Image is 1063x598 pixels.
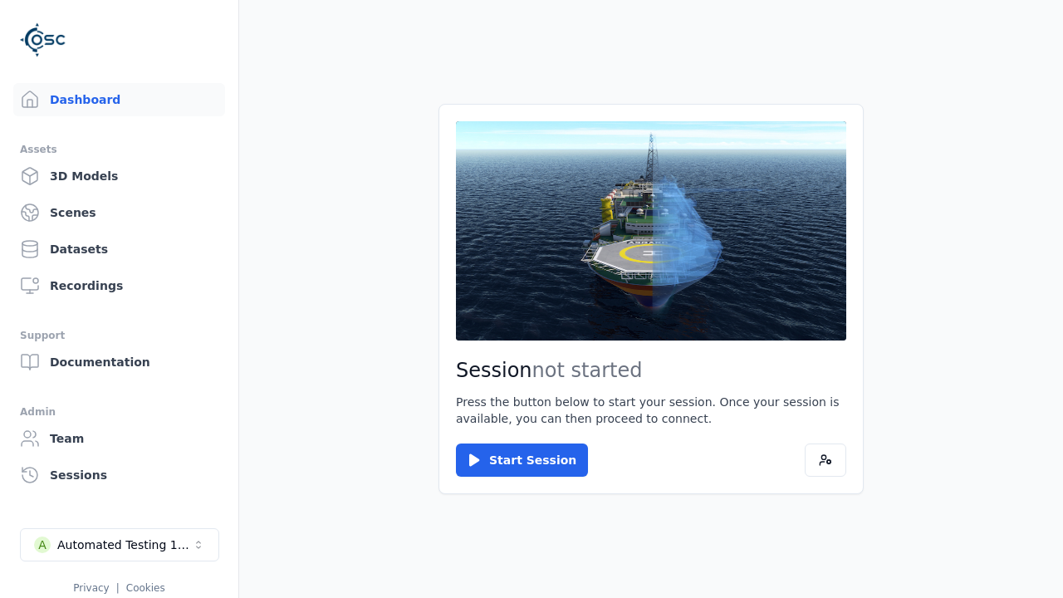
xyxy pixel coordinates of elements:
a: 3D Models [13,159,225,193]
a: Sessions [13,458,225,492]
div: Support [20,326,218,346]
img: Logo [20,17,66,63]
span: | [116,582,120,594]
button: Start Session [456,444,588,477]
a: Team [13,422,225,455]
div: Assets [20,140,218,159]
button: Select a workspace [20,528,219,561]
a: Datasets [13,233,225,266]
a: Recordings [13,269,225,302]
a: Cookies [126,582,165,594]
h2: Session [456,357,846,384]
a: Documentation [13,346,225,379]
div: Automated Testing 1 - Playwright [57,537,192,553]
span: not started [532,359,643,382]
div: Admin [20,402,218,422]
a: Dashboard [13,83,225,116]
div: A [34,537,51,553]
p: Press the button below to start your session. Once your session is available, you can then procee... [456,394,846,427]
a: Privacy [73,582,109,594]
a: Scenes [13,196,225,229]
